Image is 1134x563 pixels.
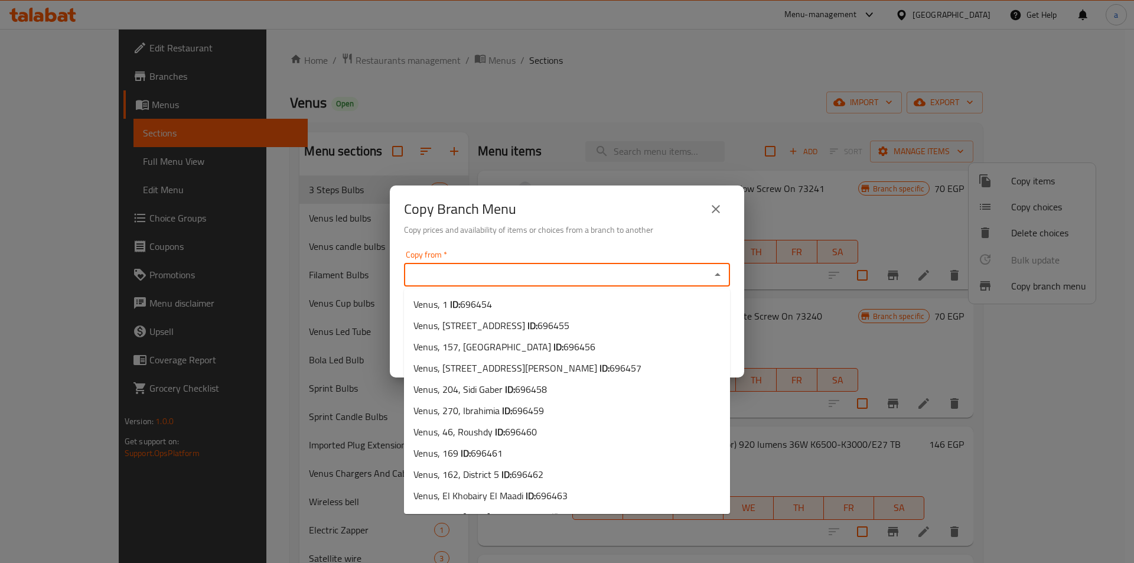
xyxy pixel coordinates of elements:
span: 696463 [536,487,568,505]
span: Venus, [STREET_ADDRESS][PERSON_NAME] [413,361,641,375]
span: Venus, 46, Roushdy [413,425,537,439]
span: Venus, 162, District 5 [413,467,543,481]
span: 696461 [471,444,503,462]
span: Venus, 169 [413,446,503,460]
b: ID: [552,508,562,526]
h6: Copy prices and availability of items or choices from a branch to another [404,223,730,236]
span: 696454 [460,295,492,313]
span: 696457 [610,359,641,377]
span: Venus, [STREET_ADDRESS] [413,318,569,333]
b: ID: [527,317,537,334]
button: Close [709,266,726,283]
span: Venus, 204, Sidi Gaber [413,382,547,396]
span: 696456 [563,338,595,356]
span: 696462 [511,466,543,483]
b: ID: [501,466,511,483]
span: Venus, El Khobairy El Maadi [413,489,568,503]
b: ID: [461,444,471,462]
h2: Copy Branch Menu [404,200,516,219]
span: 696460 [505,423,537,441]
b: ID: [450,295,460,313]
span: 696455 [537,317,569,334]
span: 696459 [512,402,544,419]
span: Venus, 157, [GEOGRAPHIC_DATA] [413,340,595,354]
b: ID: [526,487,536,505]
b: ID: [495,423,505,441]
b: ID: [505,380,515,398]
span: Venus, 195, [DATE] - 10th District [413,510,594,524]
span: Venus, 270, Ibrahimia [413,403,544,418]
button: close [702,195,730,223]
span: 696464 [562,508,594,526]
span: 696458 [515,380,547,398]
span: Venus, 1 [413,297,492,311]
b: ID: [502,402,512,419]
b: ID: [599,359,610,377]
b: ID: [553,338,563,356]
